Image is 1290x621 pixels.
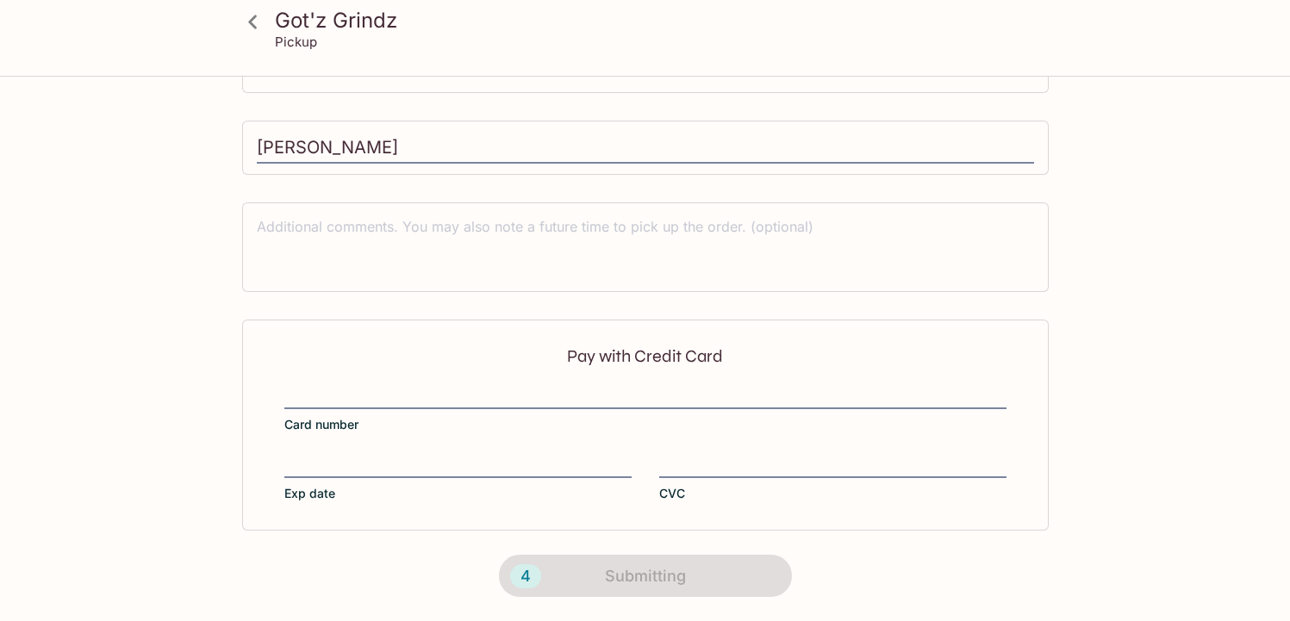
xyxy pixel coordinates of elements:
p: Pay with Credit Card [284,348,1006,364]
span: Card number [284,416,358,433]
span: CVC [659,485,685,502]
iframe: Secure card number input frame [284,387,1006,406]
iframe: Secure expiration date input frame [284,456,632,475]
iframe: Secure CVC input frame [659,456,1006,475]
h3: Got'z Grindz [275,7,1045,34]
input: Enter first and last name [257,132,1034,165]
p: Pickup [275,34,317,50]
span: Exp date [284,485,335,502]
